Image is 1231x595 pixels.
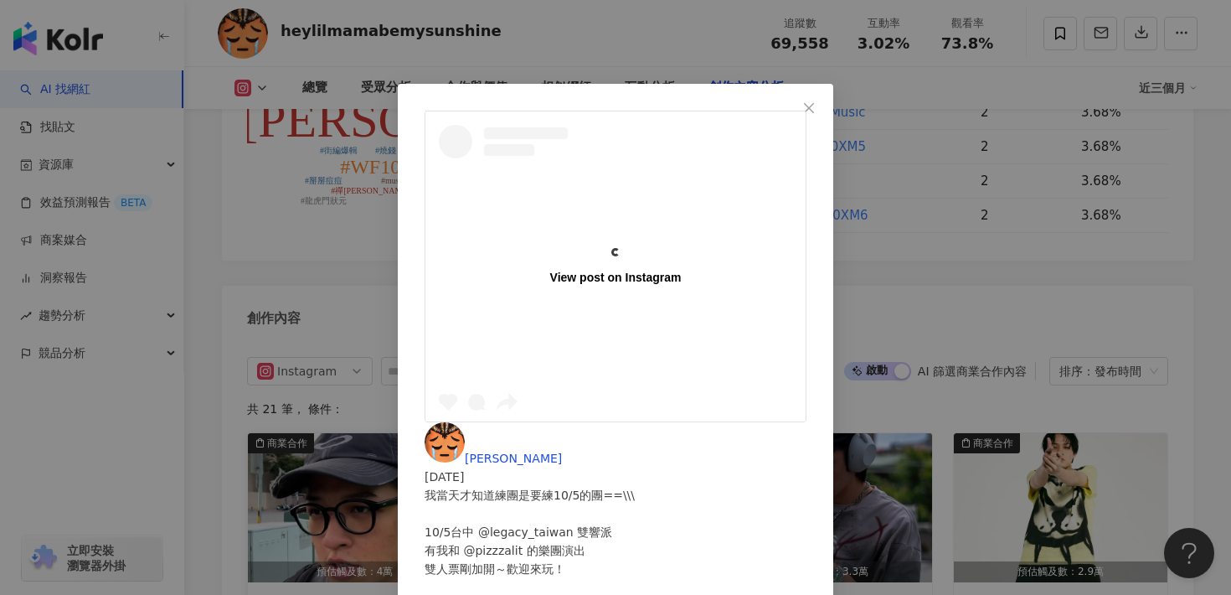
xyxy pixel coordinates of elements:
button: Close [792,91,826,125]
img: KOL Avatar [425,422,465,463]
span: close [802,101,816,115]
a: KOL Avatar[PERSON_NAME] [425,452,562,465]
div: [DATE] [425,468,806,486]
div: View post on Instagram [550,270,682,285]
a: View post on Instagram [425,111,806,422]
span: [PERSON_NAME] [465,452,562,465]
